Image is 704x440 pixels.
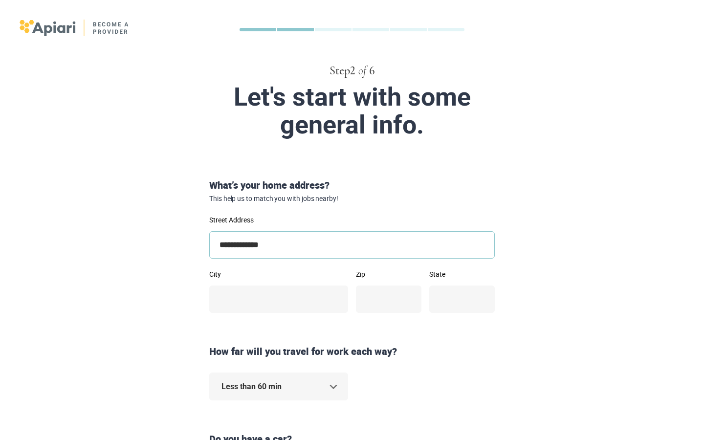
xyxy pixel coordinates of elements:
label: State [429,271,495,278]
label: City [209,271,348,278]
span: This help us to match you with jobs nearby! [209,195,495,203]
label: Zip [356,271,421,278]
div: Let's start with some general info. [121,83,583,139]
label: Street Address [209,217,495,223]
div: Step 2 6 [102,63,602,79]
div: Less than 60 min [209,373,348,400]
img: logo [20,20,130,36]
span: of [358,65,366,77]
div: What’s your home address? [205,178,499,203]
div: How far will you travel for work each way? [205,345,499,359]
